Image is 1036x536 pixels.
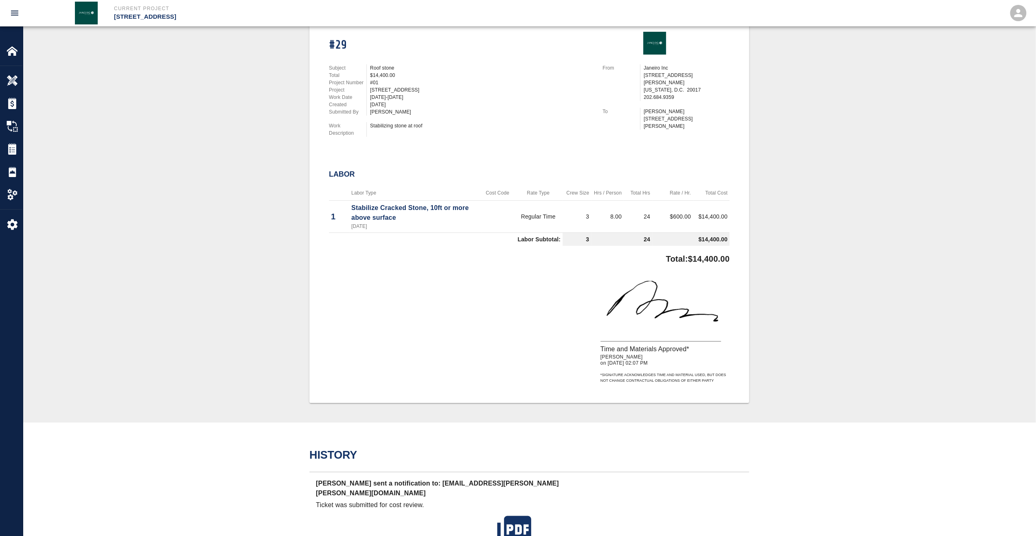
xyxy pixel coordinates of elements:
[370,122,593,129] div: Stabilizing stone at roof
[666,249,729,265] p: Total: $14,400.00
[602,64,640,72] p: From
[563,200,591,232] td: 3
[693,200,729,232] td: $14,400.00
[370,101,593,108] div: [DATE]
[370,64,593,72] div: Roof stone
[652,200,693,232] td: $600.00
[644,64,729,72] p: Janeiro Inc
[329,94,366,101] p: Work Date
[600,354,729,366] p: [PERSON_NAME] on [DATE] 02:07 PM
[370,86,593,94] div: [STREET_ADDRESS]
[481,186,514,201] th: Cost Code
[591,186,624,201] th: Hrs / Person
[351,223,479,230] p: [DATE]
[600,372,729,383] p: * Signature acknowledges time and material used, but does not change contractual obligations of e...
[370,72,593,79] div: $14,400.00
[652,186,693,201] th: Rate / Hr.
[349,186,481,201] th: Labor Type
[514,200,563,232] td: Regular Time
[114,5,562,12] p: Current Project
[5,3,24,23] button: open drawer
[329,108,366,116] p: Submitted By
[602,108,640,115] p: To
[329,64,366,72] p: Subject
[563,232,591,246] td: 3
[370,94,593,101] div: [DATE]-[DATE]
[316,479,600,500] p: [PERSON_NAME] sent a notification to: [EMAIL_ADDRESS][PERSON_NAME][PERSON_NAME][DOMAIN_NAME]
[351,203,479,223] p: Stabilize Cracked Stone, 10ft or more above surface
[329,232,563,246] td: Labor Subtotal:
[329,38,593,53] h1: #29
[591,232,652,246] td: 24
[643,32,666,55] img: Janeiro Inc
[514,186,563,201] th: Rate Type
[644,108,729,115] p: [PERSON_NAME]
[644,115,729,130] p: [STREET_ADDRESS][PERSON_NAME]
[329,170,729,179] h2: Labor
[600,281,721,341] img: signature
[600,344,729,354] p: Time and Materials Approved*
[644,72,729,94] p: [STREET_ADDRESS][PERSON_NAME] [US_STATE], D.C. 20017
[370,79,593,86] div: #01
[329,72,366,79] p: Total
[331,210,347,223] p: 1
[624,186,652,201] th: Total Hrs
[563,186,591,201] th: Crew Size
[693,186,729,201] th: Total Cost
[329,79,366,86] p: Project Number
[316,500,494,510] p: Ticket was submitted for cost review.
[591,200,624,232] td: 8.00
[309,448,749,462] h2: History
[114,12,562,22] p: [STREET_ADDRESS]
[624,200,652,232] td: 24
[75,2,98,24] img: Janeiro Inc
[652,232,729,246] td: $14,400.00
[370,108,593,116] div: [PERSON_NAME]
[329,86,366,94] p: Project
[995,497,1036,536] iframe: Chat Widget
[644,94,729,101] p: 202.684.9359
[329,122,366,137] p: Work Description
[329,101,366,108] p: Created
